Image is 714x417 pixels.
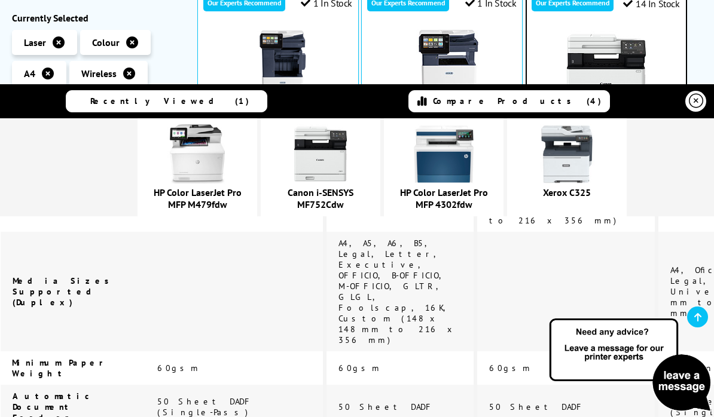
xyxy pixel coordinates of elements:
span: Compare Products (4) [433,96,602,106]
img: Canon i-SENSYS MF752Cdw [562,30,651,120]
a: HP Color LaserJet Pro MFP M479fdw [154,186,242,210]
img: Canon-MF752Cdw-Front-Small.jpg [291,124,350,184]
span: 60gsm [338,363,382,373]
a: Recently Viewed (1) [66,90,267,112]
a: HP Color LaserJet Pro MFP 4302fdw [400,186,488,210]
img: HP-4302fdw-Front-Main-Small.jpg [414,124,474,184]
a: Canon i-SENSYS MF752Cdw [288,186,353,210]
a: Xerox C325 [543,186,591,198]
img: xerox-c325-front-small.jpg [537,124,597,184]
span: 50 Sheet DADF [338,401,434,412]
span: Colour [92,36,120,48]
span: Recently Viewed (1) [90,96,249,106]
span: Laser [24,36,46,48]
span: 50 Sheet DADF [489,401,585,412]
span: 60gsm [157,363,200,373]
span: A4 [24,68,35,79]
a: Compare Products (4) [408,90,609,112]
span: Wireless [81,68,117,79]
img: HP-M479fdw-Front-Small.jpg [167,124,227,184]
span: 60gsm [489,363,532,373]
span: Media Sizes Supported (Duplex) [13,275,115,308]
img: Xerox VersaLink C605XW [397,30,487,119]
img: Open Live Chat window [547,317,714,415]
span: Minimum Paper Weight [12,357,110,379]
span: A4, A5, A6, B5, Legal, Letter, Executive, OFFICIO, B-OFFICIO, M-OFFICIO, GLTR, GLGL, Foolscap, 16... [338,238,456,345]
div: Currently Selected [12,12,185,24]
img: Xerox VersaLink C605XLW [233,30,323,119]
